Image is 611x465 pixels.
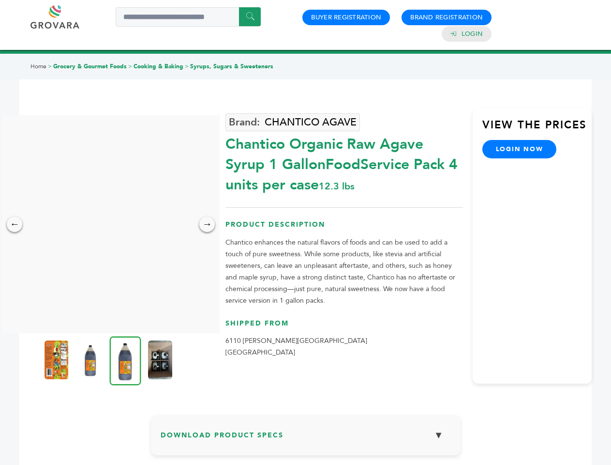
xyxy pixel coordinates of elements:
[7,217,22,232] div: ←
[199,217,215,232] div: →
[45,341,69,379] img: Chantico Organic Raw Agave Syrup 1 Gallon-FoodService Pack 4 units per case 12.3 lbs Product Label
[190,62,273,70] a: Syrups, Sugars & Sweeteners
[30,62,46,70] a: Home
[225,335,463,358] p: 6110 [PERSON_NAME][GEOGRAPHIC_DATA] [GEOGRAPHIC_DATA]
[225,220,463,237] h3: Product Description
[116,7,261,27] input: Search a product or brand...
[110,336,141,385] img: Chantico Organic Raw Agave Syrup 1 Gallon-FoodService Pack 4 units per case 12.3 lbs
[48,62,52,70] span: >
[225,113,360,131] a: CHANTICO AGAVE
[185,62,189,70] span: >
[148,341,172,379] img: Chantico Organic Raw Agave Syrup 1 Gallon-FoodService Pack 4 units per case 12.3 lbs
[462,30,483,38] a: Login
[134,62,183,70] a: Cooking & Baking
[225,319,463,336] h3: Shipped From
[311,13,381,22] a: Buyer Registration
[482,140,557,158] a: login now
[53,62,127,70] a: Grocery & Gourmet Foods
[78,341,103,379] img: Chantico Organic Raw Agave Syrup 1 Gallon-FoodService Pack 4 units per case 12.3 lbs Nutrition Info
[410,13,483,22] a: Brand Registration
[161,425,451,453] h3: Download Product Specs
[427,425,451,446] button: ▼
[482,118,592,140] h3: View the Prices
[225,237,463,307] p: Chantico enhances the natural flavors of foods and can be used to add a touch of pure sweetness. ...
[225,129,463,195] div: Chantico Organic Raw Agave Syrup 1 GallonFoodService Pack 4 units per case
[128,62,132,70] span: >
[319,180,355,193] span: 12.3 lbs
